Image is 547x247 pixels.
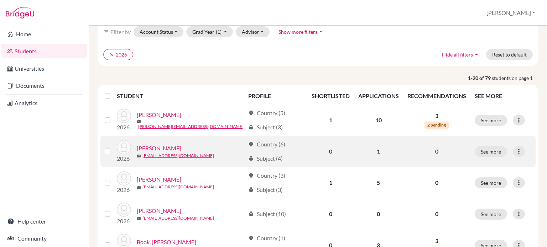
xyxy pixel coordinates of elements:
[307,198,354,230] td: 0
[216,29,222,35] span: (1)
[110,28,131,35] span: Filter by
[473,51,480,58] i: arrow_drop_up
[236,26,270,37] button: Advisor
[6,7,34,18] img: Bridge-U
[307,87,354,104] th: SHORTLISTED
[248,186,283,194] div: Subject (3)
[354,167,403,198] td: 5
[492,74,538,82] span: students on page 1
[248,141,254,147] span: location_on
[109,52,114,57] i: clear
[354,136,403,167] td: 1
[1,79,87,93] a: Documents
[117,217,131,225] p: 2026
[248,234,285,242] div: Country (1)
[248,109,285,117] div: Country (5)
[248,171,285,180] div: Country (3)
[137,119,141,124] span: mail
[248,110,254,116] span: location_on
[137,144,181,152] a: [PERSON_NAME]
[468,74,492,82] strong: 1-20 of 79
[248,235,254,241] span: location_on
[248,211,254,217] span: local_library
[407,112,466,120] p: 3
[475,177,507,188] button: See more
[1,214,87,229] a: Help center
[248,124,254,130] span: local_library
[117,186,131,194] p: 2026
[142,152,214,159] a: [EMAIL_ADDRESS][DOMAIN_NAME]
[1,27,87,41] a: Home
[475,209,507,220] button: See more
[117,171,131,186] img: Baek, Sharon
[186,26,233,37] button: Grad Year(1)
[475,146,507,157] button: See more
[103,49,133,60] button: clear2026
[436,49,486,60] button: Hide all filtersarrow_drop_up
[142,215,214,221] a: [EMAIL_ADDRESS][DOMAIN_NAME]
[117,123,131,131] p: 2026
[1,44,87,58] a: Students
[354,87,403,104] th: APPLICATIONS
[248,210,286,218] div: Subject (10)
[117,140,131,154] img: Andrews, Aaron
[407,210,466,218] p: 0
[354,104,403,136] td: 10
[483,6,538,20] button: [PERSON_NAME]
[137,185,141,189] span: mail
[307,136,354,167] td: 0
[103,29,109,34] i: filter_list
[248,140,285,149] div: Country (6)
[403,87,470,104] th: RECOMMENDATIONS
[407,237,466,245] p: 3
[407,178,466,187] p: 0
[134,26,183,37] button: Account Status
[138,123,244,130] a: [PERSON_NAME][EMAIL_ADDRESS][DOMAIN_NAME]
[354,198,403,230] td: 0
[486,49,533,60] button: Reset to default
[244,87,307,104] th: PROFILE
[117,154,131,163] p: 2026
[117,203,131,217] img: Bahr, Zoe
[272,26,330,37] button: Show more filtersarrow_drop_up
[117,109,131,123] img: Anderson, Soren
[248,123,283,131] div: Subject (3)
[1,96,87,110] a: Analytics
[248,187,254,193] span: local_library
[137,216,141,221] span: mail
[470,87,536,104] th: SEE MORE
[424,122,449,129] span: 2 pending
[142,184,214,190] a: [EMAIL_ADDRESS][DOMAIN_NAME]
[248,156,254,161] span: local_library
[1,61,87,76] a: Universities
[278,29,317,35] span: Show more filters
[137,154,141,158] span: mail
[137,111,181,119] a: [PERSON_NAME]
[1,231,87,246] a: Community
[407,147,466,156] p: 0
[442,52,473,58] span: Hide all filters
[307,167,354,198] td: 1
[117,87,244,104] th: STUDENT
[137,206,181,215] a: [PERSON_NAME]
[137,175,181,184] a: [PERSON_NAME]
[475,115,507,126] button: See more
[307,104,354,136] td: 1
[248,154,283,163] div: Subject (4)
[137,238,196,246] a: Book, [PERSON_NAME]
[317,28,324,35] i: arrow_drop_up
[248,173,254,178] span: location_on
